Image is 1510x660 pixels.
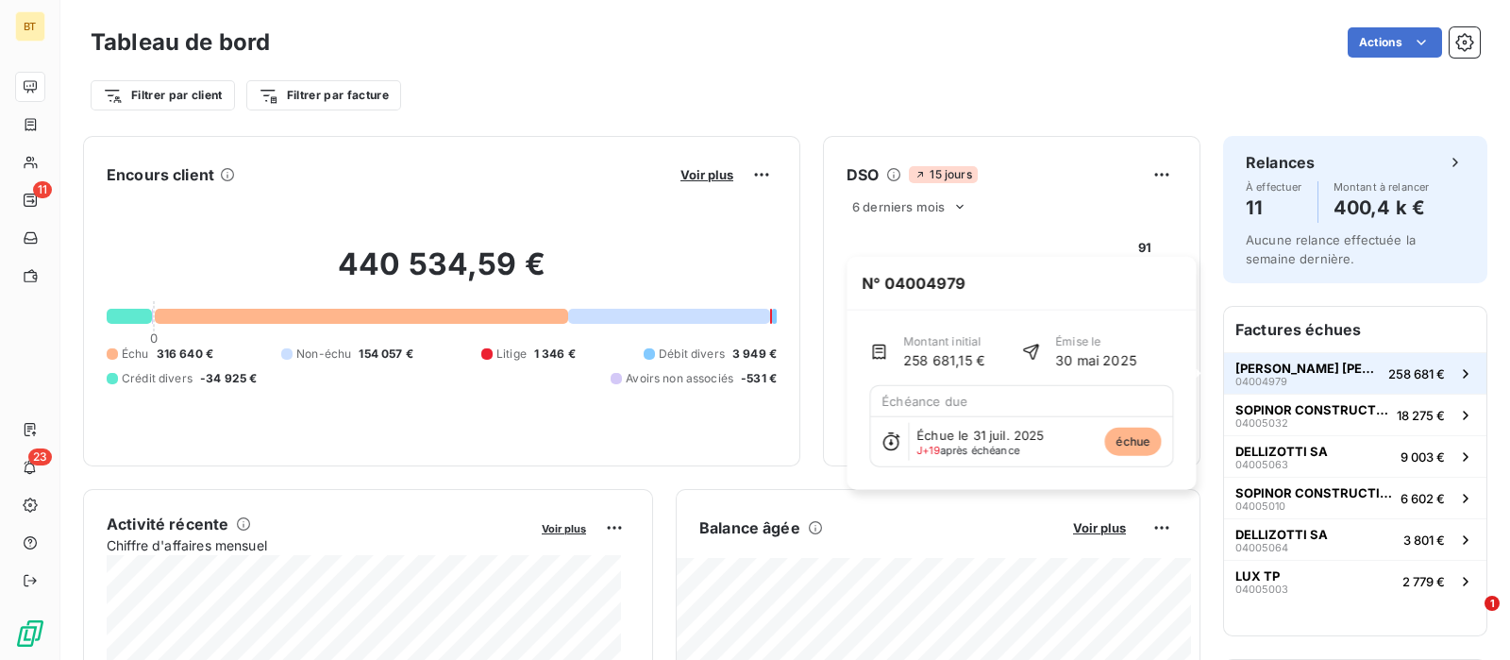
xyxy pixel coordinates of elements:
[1224,518,1486,560] button: DELLIZOTTI SA040050643 801 €
[626,370,733,387] span: Avoirs non associés
[904,333,985,350] span: Montant initial
[852,199,945,214] span: 6 derniers mois
[1235,485,1393,500] span: SOPINOR CONSTRUCTIONS SA
[150,330,158,346] span: 0
[1397,408,1445,423] span: 18 275 €
[246,80,401,110] button: Filtrer par facture
[496,346,527,363] span: Litige
[33,181,52,198] span: 11
[296,346,351,363] span: Non-échu
[1224,477,1486,518] button: SOPINOR CONSTRUCTIONS SA040050106 602 €
[1235,542,1288,553] span: 04005064
[1073,520,1126,535] span: Voir plus
[1235,584,1288,595] span: 04005003
[1224,307,1486,352] h6: Factures échues
[91,25,270,59] h3: Tableau de bord
[107,535,528,555] span: Chiffre d'affaires mensuel
[1235,417,1288,429] span: 04005032
[1235,361,1381,376] span: [PERSON_NAME] [PERSON_NAME] CONSTRUCTIONS S.A
[1235,444,1328,459] span: DELLIZOTTI SA
[917,445,1020,456] span: après échéance
[741,370,777,387] span: -531 €
[1224,394,1486,435] button: SOPINOR CONSTRUCTIONS SA0400503218 275 €
[28,448,52,465] span: 23
[659,346,725,363] span: Débit divers
[1388,366,1445,381] span: 258 681 €
[542,522,586,535] span: Voir plus
[157,346,213,363] span: 316 640 €
[1056,350,1137,370] span: 30 mai 2025
[1235,376,1287,387] span: 04004979
[107,245,777,302] h2: 440 534,59 €
[699,516,800,539] h6: Balance âgée
[1348,27,1442,58] button: Actions
[1067,519,1132,536] button: Voir plus
[200,370,257,387] span: -34 925 €
[15,11,45,42] div: BT
[909,166,977,183] span: 15 jours
[1485,596,1500,611] span: 1
[1224,352,1486,394] button: [PERSON_NAME] [PERSON_NAME] CONSTRUCTIONS S.A04004979258 681 €
[1224,435,1486,477] button: DELLIZOTTI SA040050639 003 €
[847,257,981,310] span: N° 04004979
[917,428,1045,443] span: Échue le 31 juil. 2025
[107,163,214,186] h6: Encours client
[680,167,733,182] span: Voir plus
[15,185,44,215] a: 11
[675,166,739,183] button: Voir plus
[732,346,777,363] span: 3 949 €
[536,519,592,536] button: Voir plus
[107,513,228,535] h6: Activité récente
[1246,181,1302,193] span: À effectuer
[1446,596,1491,641] iframe: Intercom live chat
[1246,151,1315,174] h6: Relances
[1235,500,1285,512] span: 04005010
[904,350,985,370] span: 258 681,15 €
[1401,491,1445,506] span: 6 602 €
[1403,533,1445,548] span: 3 801 €
[1246,232,1416,266] span: Aucune relance effectuée la semaine dernière.
[359,346,412,363] span: 154 057 €
[847,163,879,186] h6: DSO
[1235,459,1288,470] span: 04005063
[1334,181,1430,193] span: Montant à relancer
[1235,527,1328,542] span: DELLIZOTTI SA
[1402,574,1445,589] span: 2 779 €
[1105,428,1162,456] span: échue
[122,370,193,387] span: Crédit divers
[1235,568,1280,584] span: LUX TP
[15,618,45,649] img: Logo LeanPay
[1246,193,1302,223] h4: 11
[122,346,149,363] span: Échu
[1056,333,1137,350] span: Émise le
[1235,402,1389,417] span: SOPINOR CONSTRUCTIONS SA
[882,394,968,409] span: Échéance due
[534,346,576,363] span: 1 346 €
[1224,560,1486,601] button: LUX TP040050032 779 €
[1401,449,1445,465] span: 9 003 €
[1334,193,1430,223] h4: 400,4 k €
[917,444,941,457] span: J+19
[91,80,235,110] button: Filtrer par client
